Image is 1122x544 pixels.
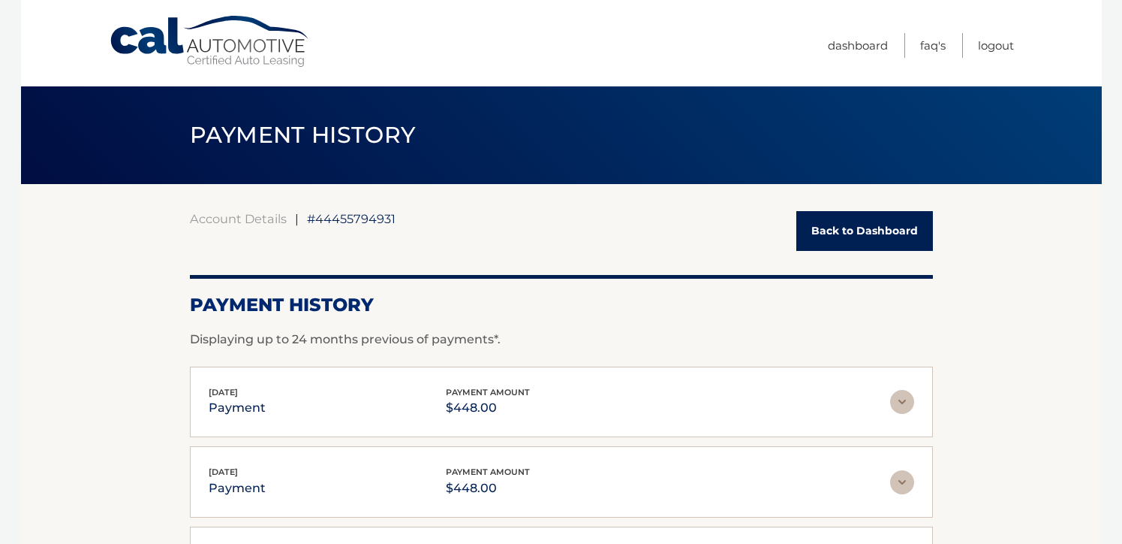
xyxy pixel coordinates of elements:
[828,33,888,58] a: Dashboard
[890,470,914,494] img: accordion-rest.svg
[796,211,933,251] a: Back to Dashboard
[446,387,530,397] span: payment amount
[446,478,530,499] p: $448.00
[209,387,238,397] span: [DATE]
[209,478,266,499] p: payment
[209,467,238,477] span: [DATE]
[890,390,914,414] img: accordion-rest.svg
[446,467,530,477] span: payment amount
[307,211,396,226] span: #44455794931
[190,121,416,149] span: PAYMENT HISTORY
[446,397,530,419] p: $448.00
[978,33,1014,58] a: Logout
[295,211,299,226] span: |
[109,15,311,68] a: Cal Automotive
[190,294,933,316] h2: Payment History
[920,33,946,58] a: FAQ's
[190,211,287,226] a: Account Details
[190,331,933,349] p: Displaying up to 24 months previous of payments*.
[209,397,266,419] p: payment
